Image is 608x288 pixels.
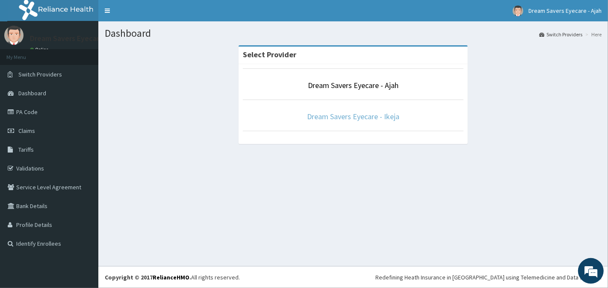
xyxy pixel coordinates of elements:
a: Switch Providers [539,31,582,38]
a: RelianceHMO [153,273,189,281]
div: Minimize live chat window [140,4,161,25]
a: Dream Savers Eyecare - Ikeja [307,112,399,121]
a: Online [30,47,50,53]
img: User Image [4,26,24,45]
div: Redefining Heath Insurance in [GEOGRAPHIC_DATA] using Telemedicine and Data Science! [375,273,602,282]
div: Chat with us now [44,48,144,59]
strong: Copyright © 2017 . [105,273,191,281]
span: Claims [18,127,35,135]
span: Dashboard [18,89,46,97]
img: d_794563401_company_1708531726252_794563401 [16,43,35,64]
textarea: Type your message and hit 'Enter' [4,195,163,225]
span: Dream Savers Eyecare - Ajah [528,7,602,15]
p: Dream Savers Eyecare - Ajah [30,35,124,42]
span: Switch Providers [18,71,62,78]
footer: All rights reserved. [98,266,608,288]
strong: Select Provider [243,50,296,59]
h1: Dashboard [105,28,602,39]
span: Tariffs [18,146,34,153]
li: Here [583,31,602,38]
a: Dream Savers Eyecare - Ajah [308,80,398,90]
span: We're online! [50,88,118,175]
img: User Image [513,6,523,16]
